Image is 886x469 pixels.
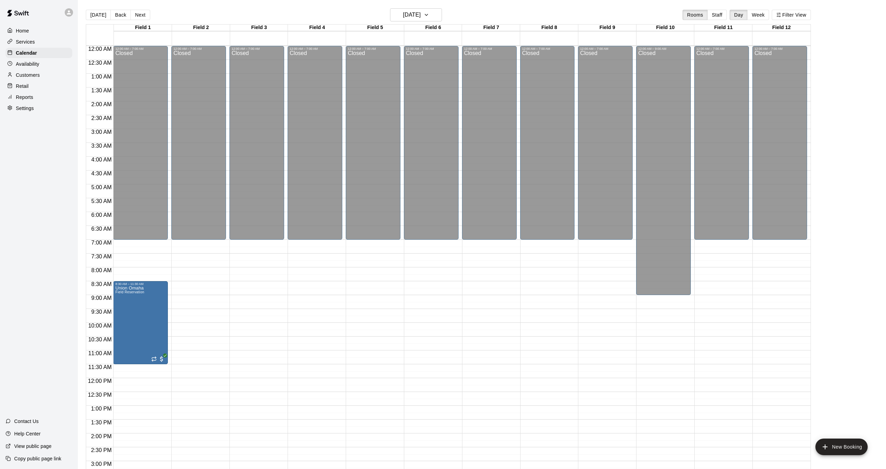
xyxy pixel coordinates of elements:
div: Closed [580,50,631,242]
p: Services [16,38,35,45]
span: 4:30 AM [90,171,114,176]
span: 2:30 PM [89,447,114,453]
div: 12:00 AM – 7:00 AM [464,47,515,50]
div: Closed [696,50,747,242]
div: 12:00 AM – 7:00 AM: Closed [404,46,459,240]
p: Settings [16,105,34,112]
p: Retail [16,83,29,90]
h6: [DATE] [403,10,421,20]
span: 7:30 AM [90,254,114,259]
div: 12:00 AM – 9:00 AM [638,47,689,50]
span: 3:00 PM [89,461,114,467]
div: Field 6 [404,25,462,31]
p: Customers [16,72,40,79]
div: Closed [173,50,224,242]
div: Field 11 [694,25,752,31]
span: 6:00 AM [90,212,114,218]
span: 12:00 PM [86,378,113,384]
span: 4:00 AM [90,157,114,163]
div: 12:00 AM – 7:00 AM: Closed [346,46,400,240]
div: 12:00 AM – 7:00 AM: Closed [288,46,342,240]
a: Customers [6,70,72,80]
span: 2:30 AM [90,115,114,121]
p: View public page [14,443,52,450]
div: 12:00 AM – 7:00 AM [232,47,282,50]
button: Staff [707,10,727,20]
div: Closed [522,50,573,242]
div: 12:00 AM – 7:00 AM [115,47,166,50]
span: Recurring event [151,356,157,362]
div: Field 9 [578,25,636,31]
a: Availability [6,59,72,69]
div: Closed [232,50,282,242]
div: Field 4 [288,25,346,31]
p: Contact Us [14,418,39,425]
a: Retail [6,81,72,91]
span: 11:00 AM [87,350,114,356]
p: Help Center [14,430,40,437]
div: 12:00 AM – 7:00 AM [696,47,747,50]
span: 1:00 PM [89,406,114,412]
a: Services [6,37,72,47]
a: Reports [6,92,72,102]
p: Availability [16,61,39,67]
div: Closed [290,50,340,242]
p: Home [16,27,29,34]
div: Closed [348,50,398,242]
button: Filter View [772,10,811,20]
a: Calendar [6,48,72,58]
div: Field 12 [752,25,811,31]
span: Field Reservation [115,290,144,294]
div: 12:00 AM – 7:00 AM [348,47,398,50]
button: Rooms [682,10,707,20]
div: Closed [638,50,689,297]
div: 12:00 AM – 7:00 AM: Closed [578,46,633,240]
p: Reports [16,94,33,101]
div: 12:00 AM – 7:00 AM [580,47,631,50]
div: 12:00 AM – 7:00 AM [406,47,456,50]
div: 12:00 AM – 7:00 AM [522,47,573,50]
span: 9:00 AM [90,295,114,301]
span: 12:30 PM [86,392,113,398]
span: 5:00 AM [90,184,114,190]
div: Field 2 [172,25,230,31]
span: 10:00 AM [87,323,114,329]
div: 12:00 AM – 7:00 AM: Closed [694,46,749,240]
div: Closed [754,50,805,242]
span: 9:30 AM [90,309,114,315]
div: 12:00 AM – 7:00 AM: Closed [229,46,284,240]
div: 12:00 AM – 7:00 AM: Closed [462,46,517,240]
span: 1:30 PM [89,420,114,425]
a: Settings [6,103,72,113]
span: 7:00 AM [90,240,114,246]
div: 12:00 AM – 7:00 AM [290,47,340,50]
button: [DATE] [86,10,111,20]
div: 8:30 AM – 11:30 AM [115,282,166,286]
span: 8:30 AM [90,281,114,287]
a: Home [6,26,72,36]
div: 12:00 AM – 7:00 AM: Closed [752,46,807,240]
span: 1:30 AM [90,88,114,93]
span: 10:30 AM [87,337,114,342]
span: 12:00 AM [87,46,114,52]
span: 3:00 AM [90,129,114,135]
div: 12:00 AM – 7:00 AM [173,47,224,50]
div: 12:00 AM – 7:00 AM: Closed [520,46,575,240]
button: Day [730,10,748,20]
span: 8:00 AM [90,267,114,273]
div: Closed [464,50,515,242]
div: Field 7 [462,25,520,31]
div: 12:00 AM – 7:00 AM: Closed [171,46,226,240]
div: Field 8 [520,25,578,31]
span: 5:30 AM [90,198,114,204]
button: [DATE] [390,8,442,21]
div: 12:00 AM – 7:00 AM [754,47,805,50]
button: add [815,439,868,455]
